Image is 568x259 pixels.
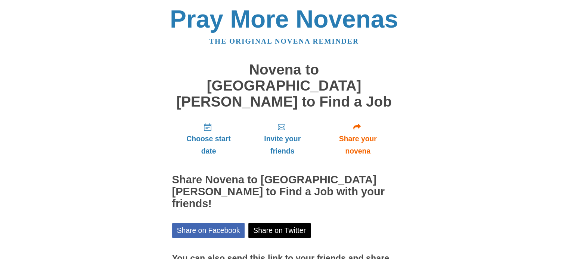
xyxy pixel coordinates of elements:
[320,117,396,161] a: Share your novena
[172,62,396,110] h1: Novena to [GEOGRAPHIC_DATA][PERSON_NAME] to Find a Job
[172,223,245,238] a: Share on Facebook
[172,174,396,210] h2: Share Novena to [GEOGRAPHIC_DATA][PERSON_NAME] to Find a Job with your friends!
[209,37,359,45] a: The original novena reminder
[170,5,398,33] a: Pray More Novenas
[327,133,389,157] span: Share your novena
[248,223,311,238] a: Share on Twitter
[245,117,319,161] a: Invite your friends
[172,117,245,161] a: Choose start date
[252,133,312,157] span: Invite your friends
[180,133,238,157] span: Choose start date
